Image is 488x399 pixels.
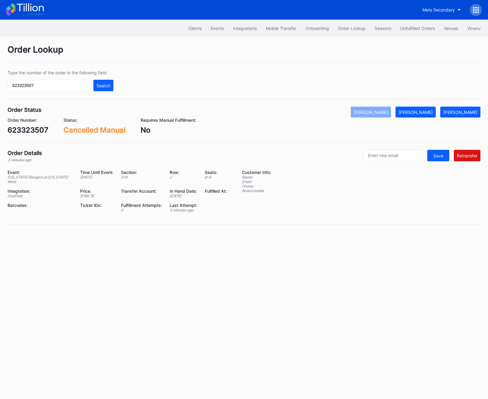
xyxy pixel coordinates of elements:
div: Order Details [8,150,42,156]
button: Retransfer [454,150,480,161]
div: Status: [63,117,125,123]
div: [US_STATE] Rangers at [US_STATE] Mets [8,175,73,184]
div: [DATE] [80,175,113,179]
div: Row: [170,170,197,175]
button: Vivenu [463,23,485,34]
div: StubHub [8,194,73,198]
div: Seats: [205,170,227,175]
div: 314 [121,175,162,179]
div: Section: [121,170,162,175]
div: Time Until Event: [80,170,113,175]
div: 3 minutes ago [170,208,197,212]
div: 2 [170,175,197,179]
div: Cancelled Manual [63,126,125,134]
input: Enter new email [363,150,426,161]
div: Fulfilled At: [205,188,227,194]
div: $ 168.78 [80,194,113,198]
div: Notes: mobile [242,188,271,193]
div: Unfulfilled Orders [400,26,435,31]
button: Venues [439,23,463,34]
button: Clients [184,23,206,34]
button: [PERSON_NAME] [351,107,391,117]
div: Name: [242,175,271,179]
button: [PERSON_NAME] [440,107,480,117]
div: [DATE] [170,194,197,198]
div: Clients [188,26,202,31]
div: 0 [121,208,162,212]
div: Order Lookup [338,26,366,31]
div: Integrations [233,26,257,31]
div: Integration: [8,188,73,194]
div: In Hand Date: [170,188,197,194]
div: Fulfillment Attempts: [121,203,162,208]
div: Retransfer [457,153,477,158]
div: Events [211,26,224,31]
button: Save [427,150,449,161]
div: Mobile Transfer [266,26,296,31]
div: Requires Manual Fulfillment: [141,117,196,123]
div: Order Number: [8,117,48,123]
div: Venues [444,26,458,31]
div: Last Attempt: [170,203,197,208]
div: Save [433,153,443,158]
div: Email: [242,179,271,184]
button: Onboarding [301,23,333,34]
div: No [141,126,196,134]
div: Customer Info: [242,170,271,175]
div: Ticket IDs: [80,203,113,208]
button: Search [93,80,113,91]
input: GT59662 [8,80,92,91]
div: Vivenu [467,26,480,31]
div: 3 minutes ago [8,158,42,162]
button: Unfulfilled Orders [396,23,439,34]
div: Seasons [375,26,391,31]
button: Mets Secondary [418,4,465,15]
div: Phone: [242,184,271,188]
button: Seasons [370,23,396,34]
div: Barcodes: [8,203,73,208]
div: 8 - 9 [205,175,227,179]
button: [PERSON_NAME] [395,107,436,117]
div: Search [96,83,110,88]
div: [PERSON_NAME] [443,110,477,115]
div: Event: [8,170,73,175]
button: Mobile Transfer [261,23,301,34]
button: Order Lookup [333,23,370,34]
div: Onboarding [305,26,329,31]
div: Order Lookup [8,44,480,63]
div: [PERSON_NAME] [399,110,433,115]
button: Events [206,23,229,34]
div: Transfer Account: [121,188,162,194]
div: Price: [80,188,113,194]
div: 623323507 [8,126,48,134]
button: Integrations [229,23,261,34]
div: Mets Secondary [422,7,455,12]
div: Type the number of the order in the following field [8,70,113,75]
div: [PERSON_NAME] [354,110,388,115]
div: Order Status [8,107,41,113]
